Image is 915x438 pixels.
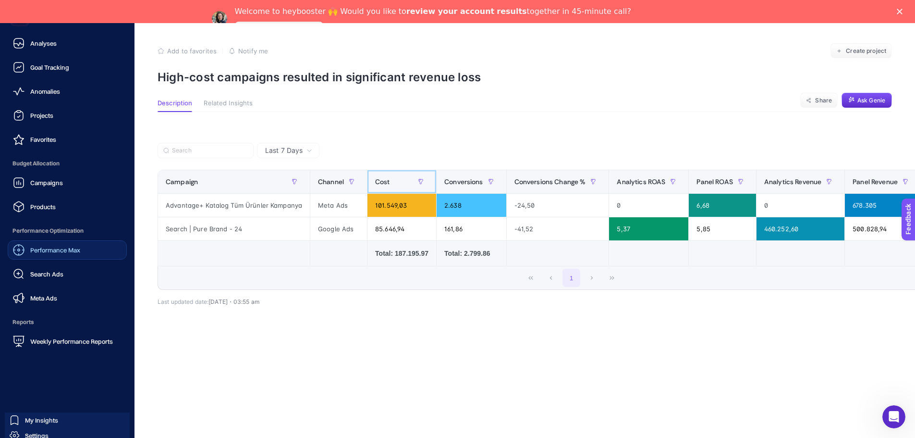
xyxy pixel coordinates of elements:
img: Profile image for Neslihan [212,11,227,26]
a: Analyses [8,34,127,53]
span: Campaigns [30,179,63,187]
span: Analytics ROAS [617,178,665,186]
div: Search | Pure Brand - 24 [158,217,310,240]
span: Add to favorites [167,47,217,55]
span: Analytics Revenue [764,178,821,186]
div: 2.638 [437,194,506,217]
div: -41,52 [507,217,609,240]
span: Panel Revenue [853,178,898,186]
button: Create project [830,43,892,59]
a: Meta Ads [8,288,127,308]
span: Last updated date: [158,298,208,305]
span: Anomalies [30,88,60,95]
a: Projects [8,106,127,125]
span: Analyses [30,39,57,47]
button: Notify me [229,47,268,55]
span: Goal Tracking [30,63,69,71]
span: Last 7 Days [265,146,303,155]
button: Related Insights [204,100,253,112]
div: 5,85 [689,217,756,240]
a: Weekly Performance Reports [8,332,127,351]
span: Products [30,203,56,211]
p: High-cost campaigns resulted in significant revenue loss [158,70,892,84]
button: Ask Genie [842,93,892,108]
a: Goal Tracking [8,58,127,77]
span: Conversions [444,178,483,186]
a: Campaigns [8,173,127,192]
span: Feedback [6,3,37,11]
button: Share [800,93,838,108]
div: 85.646,94 [367,217,436,240]
span: Panel ROAS [696,178,732,186]
button: 1 [562,269,581,287]
span: Create project [846,47,886,55]
span: Meta Ads [30,294,57,302]
span: Reports [8,313,127,332]
a: Search Ads [8,264,127,284]
span: Related Insights [204,100,253,107]
span: Favorites [30,136,56,143]
div: 6,68 [689,194,756,217]
div: 0 [756,194,844,217]
div: Meta Ads [310,194,367,217]
span: Cost [375,178,390,186]
a: Speak with an Expert [235,22,324,33]
a: My Insights [5,413,130,428]
div: Total: 187.195.97 [375,249,428,258]
span: Share [815,97,832,104]
button: Add to favorites [158,47,217,55]
div: 0 [609,194,688,217]
a: Favorites [8,130,127,149]
div: Welcome to heybooster 🙌 Would you like to together in 45-minute call? [235,7,631,16]
div: 161,86 [437,217,506,240]
span: [DATE]・03:55 am [208,298,259,305]
span: Conversions Change % [514,178,586,186]
div: 101.549,03 [367,194,436,217]
a: Products [8,197,127,216]
div: Google Ads [310,217,367,240]
a: Anomalies [8,82,127,101]
iframe: Intercom live chat [882,405,905,428]
span: Description [158,100,192,107]
div: -24,50 [507,194,609,217]
a: Performance Max [8,240,127,260]
div: 460.252,60 [756,217,844,240]
div: Total: 2.799.86 [444,249,499,258]
div: Close [897,9,906,14]
span: Weekly Performance Reports [30,338,113,345]
button: Description [158,100,192,112]
span: My Insights [25,416,58,424]
input: Search [172,147,248,154]
span: Channel [318,178,344,186]
b: review your account [406,7,494,16]
span: Campaign [166,178,198,186]
b: results [497,7,526,16]
span: Projects [30,112,53,119]
span: Performance Optimization [8,221,127,240]
div: 5,37 [609,217,688,240]
span: Performance Max [30,246,80,254]
span: Ask Genie [857,97,885,104]
span: Budget Allocation [8,154,127,173]
div: Advantage+ Katalog Tüm Ürünler Kampanya [158,194,310,217]
span: Search Ads [30,270,63,278]
span: Notify me [238,47,268,55]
